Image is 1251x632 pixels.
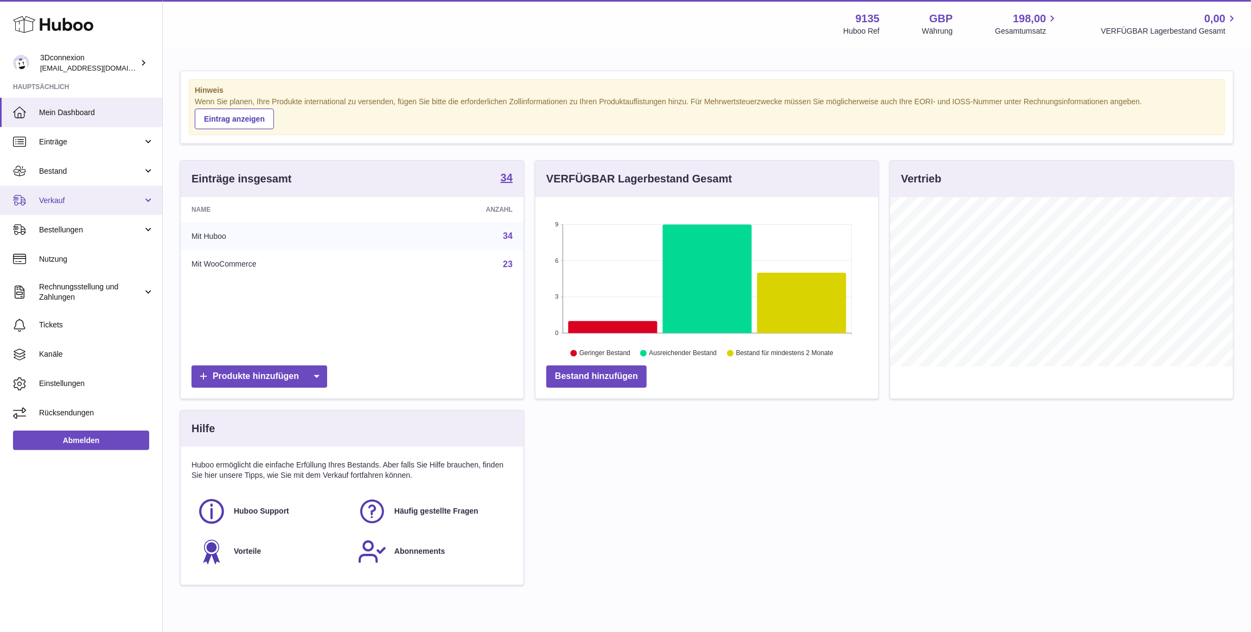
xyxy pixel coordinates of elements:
p: Huboo ermöglicht die einfache Erfüllung Ihres Bestands. Aber falls Sie Hilfe brauchen, finden Sie... [192,460,513,481]
a: 198,00 Gesamtumsatz [995,11,1058,36]
span: Rücksendungen [39,408,154,418]
span: Mein Dashboard [39,108,154,118]
text: Ausreichender Bestand [649,349,717,357]
span: 0,00 [1204,11,1226,26]
a: 0,00 VERFÜGBAR Lagerbestand Gesamt [1101,11,1238,36]
h3: Vertrieb [901,172,941,186]
text: Bestand für mindestens 2 Monate [736,349,834,357]
span: [EMAIL_ADDRESS][DOMAIN_NAME] [40,64,159,72]
th: Anzahl [400,197,524,222]
span: Vorteile [234,546,261,557]
text: 9 [555,221,558,227]
a: 34 [501,172,513,185]
strong: 9135 [856,11,880,26]
span: Huboo Support [234,506,289,516]
span: Einstellungen [39,378,154,389]
a: Abonnements [358,537,507,566]
strong: 34 [501,172,513,183]
text: 3 [555,293,558,300]
h3: Hilfe [192,421,215,436]
span: Nutzung [39,254,154,264]
text: 6 [555,257,558,264]
span: Tickets [39,320,154,330]
a: Häufig gestellte Fragen [358,497,507,526]
h3: Einträge insgesamt [192,172,292,186]
h3: VERFÜGBAR Lagerbestand Gesamt [546,172,732,186]
span: VERFÜGBAR Lagerbestand Gesamt [1101,26,1238,36]
a: Produkte hinzufügen [192,365,327,388]
span: Bestand [39,166,143,176]
a: Bestand hinzufügen [546,365,647,388]
a: Abmelden [13,431,149,450]
a: Eintrag anzeigen [195,109,274,129]
span: Abonnements [394,546,445,557]
text: 0 [555,330,558,336]
div: Währung [922,26,953,36]
img: order_eu@3dconnexion.com [13,55,29,71]
a: 23 [503,260,513,269]
a: 34 [503,231,513,241]
span: Einträge [39,137,143,147]
strong: Hinweis [195,85,1219,96]
span: 198,00 [1013,11,1046,26]
div: Huboo Ref [844,26,880,36]
span: Bestellungen [39,225,143,235]
text: Geringer Bestand [579,349,630,357]
td: Mit WooCommerce [181,250,400,279]
td: Mit Huboo [181,222,400,250]
span: Kanäle [39,349,154,359]
strong: GBP [929,11,953,26]
span: Rechnungsstellung und Zahlungen [39,282,143,302]
div: 3Dconnexion [40,53,138,73]
span: Gesamtumsatz [995,26,1058,36]
div: Wenn Sie planen, Ihre Produkte international zu versenden, fügen Sie bitte die erforderlichen Zol... [195,97,1219,129]
a: Huboo Support [197,497,347,526]
th: Name [181,197,400,222]
a: Vorteile [197,537,347,566]
span: Verkauf [39,195,143,206]
span: Häufig gestellte Fragen [394,506,478,516]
